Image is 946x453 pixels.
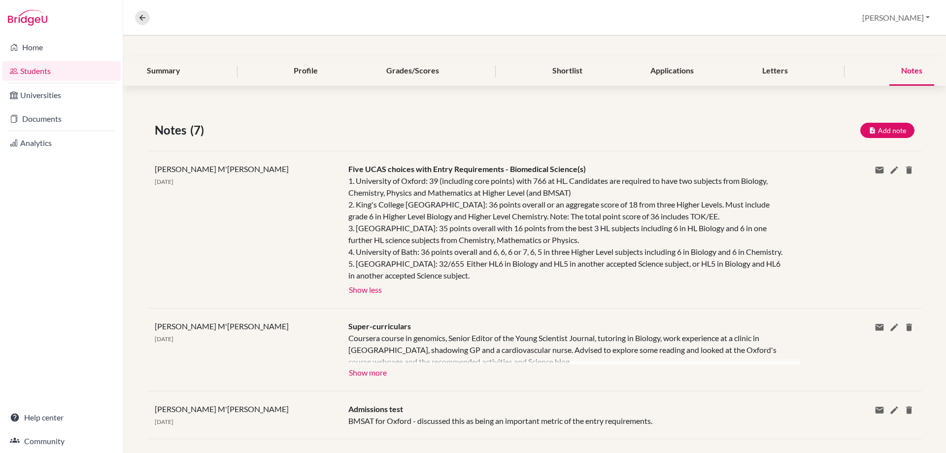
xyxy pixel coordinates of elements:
[750,57,800,86] div: Letters
[2,431,121,451] a: Community
[135,57,192,86] div: Summary
[155,121,190,139] span: Notes
[374,57,451,86] div: Grades/Scores
[2,408,121,427] a: Help center
[639,57,706,86] div: Applications
[8,10,47,26] img: Bridge-U
[541,57,594,86] div: Shortlist
[348,281,382,296] button: Show less
[860,123,914,138] button: Add note
[2,61,121,81] a: Students
[348,164,586,174] span: Five UCAS choices with Entry Requirements - Biomedical Science(s)
[348,321,411,331] span: Super-curriculars
[190,121,208,139] span: (7)
[889,57,934,86] div: Notes
[155,335,173,343] span: [DATE]
[348,404,403,414] span: Admissions test
[341,403,793,427] div: BMSAT for Oxford - discussed this as being an important metric of the entry requirements.
[2,85,121,105] a: Universities
[155,418,173,425] span: [DATE]
[348,364,387,379] button: Show more
[155,164,289,174] span: [PERSON_NAME] M'[PERSON_NAME]
[858,8,934,27] button: [PERSON_NAME]
[2,37,121,57] a: Home
[348,175,785,281] div: 1. University of Oxford: 39 (including core points) with 766 at HL. Candidates are required to ha...
[282,57,330,86] div: Profile
[155,404,289,414] span: [PERSON_NAME] M'[PERSON_NAME]
[155,178,173,185] span: [DATE]
[2,109,121,129] a: Documents
[155,321,289,331] span: [PERSON_NAME] M'[PERSON_NAME]
[2,133,121,153] a: Analytics
[348,332,785,364] div: Coursera course in genomics, Senior Editor of the Young Scientist Journal, tutoring in Biology, w...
